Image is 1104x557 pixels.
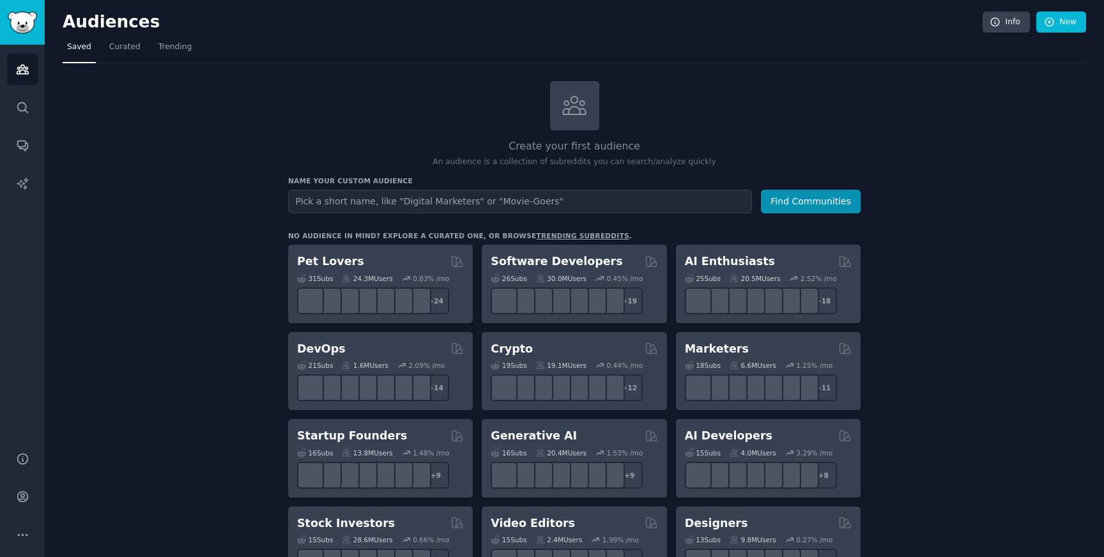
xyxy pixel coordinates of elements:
[760,378,779,398] img: googleads
[413,448,449,457] div: 1.48 % /mo
[342,448,392,457] div: 13.8M Users
[494,291,514,310] img: software
[408,378,428,398] img: PlatformEngineers
[616,374,643,401] div: + 12
[584,465,604,485] img: starryai
[548,291,568,310] img: iOSProgramming
[730,535,776,544] div: 9.8M Users
[685,448,721,457] div: 15 Sub s
[372,378,392,398] img: platformengineering
[530,465,550,485] img: deepdream
[390,378,410,398] img: aws_cdk
[530,378,550,398] img: ethstaker
[297,361,333,370] div: 21 Sub s
[536,535,583,544] div: 2.4M Users
[67,42,91,53] span: Saved
[342,361,388,370] div: 1.6M Users
[319,291,339,310] img: ballpython
[297,254,364,270] h2: Pet Lovers
[602,378,622,398] img: defi_
[297,428,407,444] h2: Startup Founders
[512,291,532,310] img: csharp
[760,291,779,310] img: chatgpt_prompts_
[288,139,861,155] h2: Create your first audience
[105,37,145,63] a: Curated
[730,448,776,457] div: 4.0M Users
[109,42,141,53] span: Curated
[413,274,449,283] div: 0.83 % /mo
[408,465,428,485] img: growmybusiness
[342,535,392,544] div: 28.6M Users
[760,465,779,485] img: OpenSourceAI
[724,465,744,485] img: Rag
[810,287,837,314] div: + 18
[288,156,861,168] p: An audience is a collection of subreddits you can search/analyze quickly
[724,291,744,310] img: AItoolsCatalog
[685,428,772,444] h2: AI Developers
[390,291,410,310] img: PetAdvice
[730,274,780,283] div: 20.5M Users
[536,448,586,457] div: 20.4M Users
[494,378,514,398] img: ethfinance
[685,515,748,531] h2: Designers
[536,232,629,240] a: trending subreddits
[706,465,726,485] img: LangChain
[301,291,321,310] img: herpetology
[530,291,550,310] img: learnjavascript
[390,465,410,485] img: Entrepreneurship
[566,378,586,398] img: defiblockchain
[422,374,449,401] div: + 14
[778,378,797,398] img: MarketingResearch
[795,465,815,485] img: AIDevelopersSociety
[491,515,575,531] h2: Video Editors
[342,274,392,283] div: 24.3M Users
[801,274,837,283] div: 2.52 % /mo
[512,378,532,398] img: 0xPolygon
[607,448,643,457] div: 1.53 % /mo
[372,291,392,310] img: cockatiel
[795,291,815,310] img: ArtificalIntelligence
[297,515,395,531] h2: Stock Investors
[355,291,374,310] img: turtle
[372,465,392,485] img: indiehackers
[742,378,762,398] img: Emailmarketing
[685,341,749,357] h2: Marketers
[548,378,568,398] img: web3
[337,291,356,310] img: leopardgeckos
[724,378,744,398] img: AskMarketing
[491,535,526,544] div: 15 Sub s
[536,274,586,283] div: 30.0M Users
[685,361,721,370] div: 18 Sub s
[297,274,333,283] div: 31 Sub s
[607,361,643,370] div: 0.44 % /mo
[796,448,832,457] div: 3.29 % /mo
[409,361,445,370] div: 2.09 % /mo
[422,287,449,314] div: + 24
[319,378,339,398] img: AWS_Certified_Experts
[607,274,643,283] div: 0.45 % /mo
[63,37,96,63] a: Saved
[288,190,752,213] input: Pick a short name, like "Digital Marketers" or "Movie-Goers"
[688,291,708,310] img: GoogleGeminiAI
[584,291,604,310] img: AskComputerScience
[536,361,586,370] div: 19.1M Users
[616,462,643,489] div: + 9
[810,462,837,489] div: + 8
[810,374,837,401] div: + 11
[288,176,861,185] h3: Name your custom audience
[730,361,776,370] div: 6.6M Users
[778,291,797,310] img: OpenAIDev
[301,378,321,398] img: azuredevops
[1036,11,1086,33] a: New
[297,535,333,544] div: 15 Sub s
[297,341,346,357] h2: DevOps
[288,231,632,240] div: No audience in mind? Explore a curated one, or browse .
[413,535,449,544] div: 0.66 % /mo
[548,465,568,485] img: sdforall
[706,291,726,310] img: DeepSeek
[795,378,815,398] img: OnlineMarketing
[512,465,532,485] img: dalle2
[685,274,721,283] div: 25 Sub s
[761,190,861,213] button: Find Communities
[796,361,832,370] div: 1.25 % /mo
